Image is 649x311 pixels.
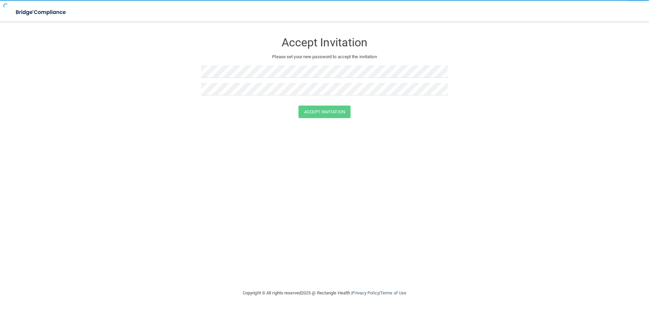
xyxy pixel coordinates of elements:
div: Copyright © All rights reserved 2025 @ Rectangle Health | | [201,282,448,304]
img: bridge_compliance_login_screen.278c3ca4.svg [10,5,72,19]
p: Please set your new password to accept the invitation [206,53,443,61]
a: Terms of Use [380,290,406,295]
button: Accept Invitation [298,106,351,118]
h3: Accept Invitation [201,36,448,49]
a: Privacy Policy [352,290,379,295]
